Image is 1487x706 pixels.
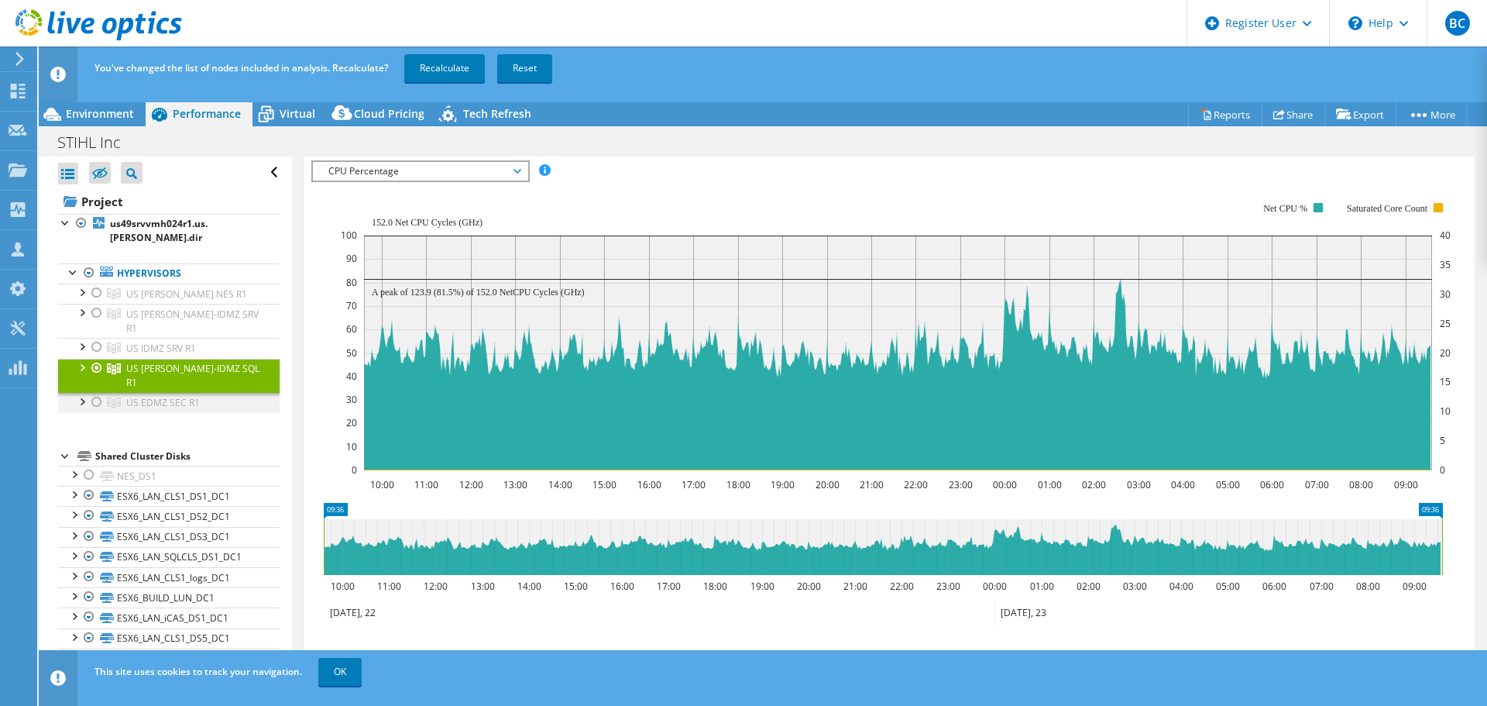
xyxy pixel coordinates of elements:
text: 05:00 [1216,580,1240,593]
text: 14:00 [517,580,541,593]
text: Net CPU % [1264,203,1308,214]
text: 14:00 [548,478,572,491]
span: Performance [173,106,241,121]
a: ESX6_LAN_SQLCLS_DS1_DC1 [58,547,280,567]
span: US EDMZ SEC R1 [126,396,200,409]
text: 70 [346,299,357,312]
text: 21:00 [860,478,884,491]
text: 19:00 [750,580,774,593]
a: Project [58,189,280,214]
span: Environment [66,106,134,121]
a: US OLAN-IDMZ SRV R1 [58,304,280,338]
a: ESX6_LAN_CLS1_DS3_DC1 [58,527,280,547]
a: Recalculate [404,54,485,82]
text: 09:00 [1403,580,1427,593]
span: Tech Refresh [463,106,531,121]
text: 09:00 [1394,478,1418,491]
text: 21:00 [843,580,867,593]
text: 00:00 [993,478,1017,491]
text: 15 [1440,375,1451,388]
a: ESX6_LAN_iCAS_DS1_DC1 [58,608,280,628]
text: 04:00 [1171,478,1195,491]
text: 15:00 [564,580,588,593]
text: 13:00 [471,580,495,593]
a: US EDMZ SEC R1 [58,393,280,413]
span: CPU Percentage [321,162,520,181]
text: 03:00 [1123,580,1147,593]
a: US IDMZ SRV R1 [58,338,280,358]
text: 02:00 [1082,478,1106,491]
a: us49srvvmh024r1.us.[PERSON_NAME].dir [58,214,280,248]
text: 12:00 [459,478,483,491]
text: A peak of 123.9 (81.5%) of 152.0 NetCPU Cycles (GHz) [372,287,585,298]
text: 30 [346,393,357,406]
text: 05:00 [1216,478,1240,491]
a: OK [318,658,362,686]
text: 20 [346,416,357,429]
text: 10 [1440,405,1451,418]
a: ESX6_LAN_CLS1_DS1_DC1 [58,486,280,506]
text: 60 [346,322,357,336]
div: Shared Cluster Disks [95,447,280,466]
text: 20:00 [816,478,840,491]
text: 06:00 [1260,478,1284,491]
text: 22:00 [890,580,914,593]
a: Reports [1188,102,1262,126]
text: 23:00 [949,478,973,491]
span: Cloud Pricing [354,106,424,121]
text: 18:00 [726,478,750,491]
text: 40 [346,370,357,383]
text: 01:00 [1038,478,1062,491]
span: You've changed the list of nodes included in analysis. Recalculate? [94,61,388,74]
text: 13:00 [503,478,527,491]
a: US OLAN-IDMZ SQL R1 [58,359,280,393]
h1: STIHL Inc [50,134,145,151]
text: 19:00 [771,478,795,491]
a: Export [1324,102,1396,126]
a: ESX6_LAN_CLS1_DS2_DC1 [58,506,280,526]
text: 07:00 [1305,478,1329,491]
text: 11:00 [377,580,401,593]
text: 06:00 [1262,580,1286,593]
span: US IDMZ SRV R1 [126,342,196,355]
b: us49srvvmh024r1.us.[PERSON_NAME].dir [110,217,208,244]
text: 16:00 [637,478,661,491]
text: 0 [1440,463,1445,477]
text: Saturated Core Count [1347,203,1428,214]
text: 01:00 [1030,580,1054,593]
text: 17:00 [682,478,706,491]
svg: \n [1348,16,1362,30]
text: 17:00 [657,580,681,593]
span: US [PERSON_NAME]-IDMZ SQL R1 [126,362,259,389]
span: BC [1445,11,1470,36]
text: 03:00 [1127,478,1151,491]
text: 23:00 [936,580,960,593]
text: 08:00 [1356,580,1380,593]
text: 30 [1440,288,1451,301]
text: 15:00 [592,478,616,491]
text: 152.0 Net CPU Cycles (GHz) [372,217,483,228]
text: 90 [346,252,357,265]
text: 100 [341,229,357,242]
a: ESX7_LAN_DC1_VCLS [58,649,280,669]
span: US [PERSON_NAME]-IDMZ SRV R1 [126,308,259,335]
text: 10 [346,440,357,453]
text: 12:00 [424,580,448,593]
text: 0 [352,463,357,477]
text: 25 [1440,317,1451,330]
text: 22:00 [904,478,928,491]
a: ESX6_LAN_CLS1_logs_DC1 [58,567,280,587]
a: Hypervisors [58,263,280,284]
a: US OLAN NES R1 [58,284,280,304]
text: 08:00 [1349,478,1373,491]
text: 04:00 [1169,580,1193,593]
text: 07:00 [1310,580,1334,593]
text: 10:00 [331,580,355,593]
text: 02:00 [1077,580,1101,593]
text: 10:00 [370,478,394,491]
span: Virtual [280,106,315,121]
text: 35 [1440,258,1451,271]
span: US [PERSON_NAME] NES R1 [126,288,247,301]
text: 11:00 [414,478,438,491]
a: Share [1262,102,1325,126]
